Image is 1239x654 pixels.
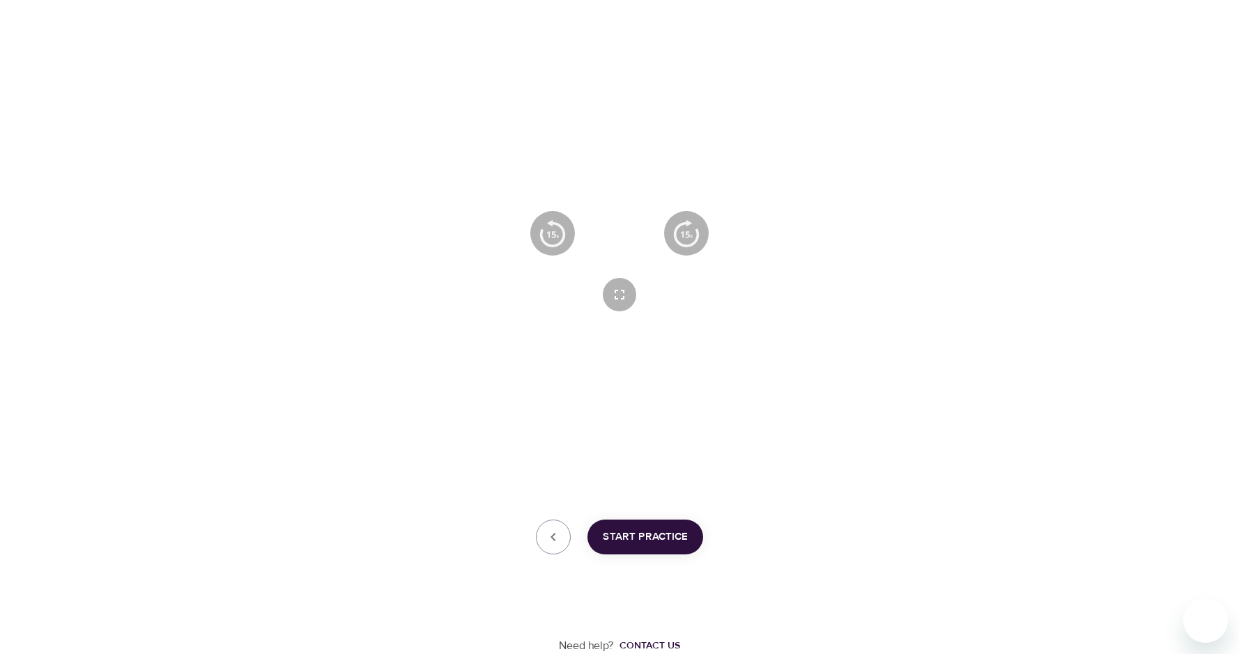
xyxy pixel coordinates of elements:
[559,638,614,654] p: Need help?
[539,219,567,247] img: 15s_prev.svg
[619,639,680,653] div: Contact us
[672,219,700,247] img: 15s_next.svg
[603,528,688,546] span: Start Practice
[614,639,680,653] a: Contact us
[587,520,703,554] button: Start Practice
[1183,598,1228,643] iframe: Button to launch messaging window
